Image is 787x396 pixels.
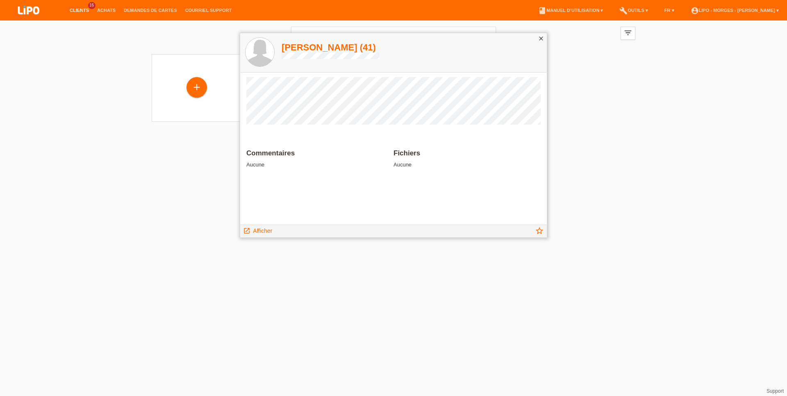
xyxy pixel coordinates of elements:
[687,8,783,13] a: account_circleLIPO - Morges - [PERSON_NAME] ▾
[660,8,678,13] a: FR ▾
[538,7,546,15] i: book
[246,149,387,162] h2: Commentaires
[767,388,784,394] a: Support
[246,149,387,168] div: Aucune
[253,228,272,234] span: Afficher
[88,2,96,9] span: 16
[623,28,632,37] i: filter_list
[120,8,181,13] a: Demandes de cartes
[482,31,492,41] i: close
[535,227,544,237] a: star_border
[538,35,544,42] i: close
[243,225,272,235] a: launch Afficher
[291,27,496,46] input: Recherche...
[691,7,699,15] i: account_circle
[535,226,544,235] i: star_border
[393,149,541,162] h2: Fichiers
[393,149,541,168] div: Aucune
[282,42,380,52] a: [PERSON_NAME] (41)
[615,8,652,13] a: buildOutils ▾
[8,17,49,23] a: LIPO pay
[619,7,628,15] i: build
[243,227,250,234] i: launch
[66,8,93,13] a: Clients
[187,80,207,94] div: Enregistrer le client
[534,8,607,13] a: bookManuel d’utilisation ▾
[93,8,120,13] a: Achats
[181,8,236,13] a: Courriel Support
